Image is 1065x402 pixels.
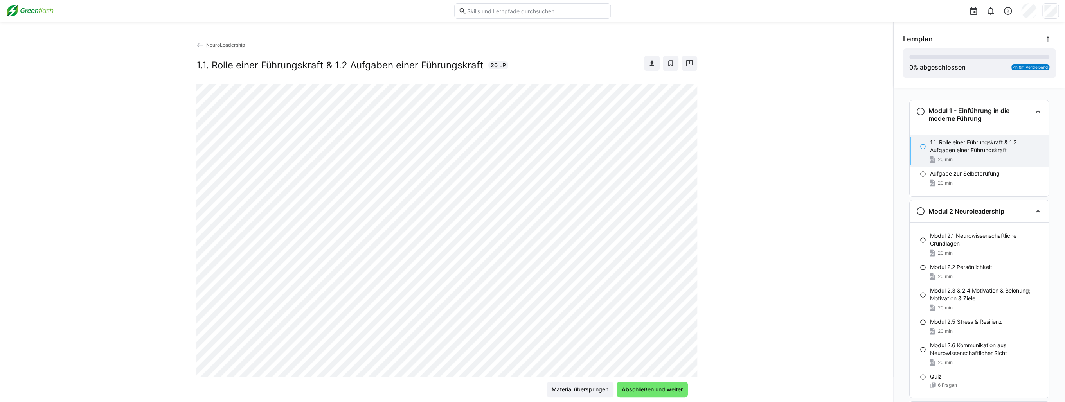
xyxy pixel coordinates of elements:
[938,382,957,388] span: 6 Fragen
[196,42,245,48] a: NeuroLeadership
[930,318,1002,326] p: Modul 2.5 Stress & Resilienz
[909,63,913,71] span: 0
[930,263,992,271] p: Modul 2.2 Persönlichkeit
[903,35,933,43] span: Lernplan
[930,287,1043,302] p: Modul 2.3 & 2.4 Motivation & Belonung; Motivation & Ziele
[617,382,688,397] button: Abschließen und weiter
[938,328,953,334] span: 20 min
[621,386,684,393] span: Abschließen und weiter
[466,7,606,14] input: Skills und Lernpfade durchsuchen…
[909,63,966,72] div: % abgeschlossen
[930,138,1043,154] p: 1.1. Rolle einer Führungskraft & 1.2 Aufgaben einer Führungskraft
[938,305,953,311] span: 20 min
[928,207,1004,215] h3: Modul 2 Neuroleadership
[938,250,953,256] span: 20 min
[1013,65,1048,70] span: 4h 0m verbleibend
[930,373,942,380] p: Quiz
[206,42,245,48] span: NeuroLeadership
[938,156,953,163] span: 20 min
[938,273,953,280] span: 20 min
[930,170,1000,178] p: Aufgabe zur Selbstprüfung
[930,341,1043,357] p: Modul 2.6 Kommunikation aus Neurowissenschaftlicher Sicht
[491,61,506,69] span: 20 LP
[938,359,953,366] span: 20 min
[938,180,953,186] span: 20 min
[550,386,610,393] span: Material überspringen
[928,107,1032,122] h3: Modul 1 - Einführung in die moderne Führung
[547,382,613,397] button: Material überspringen
[196,59,484,71] h2: 1.1. Rolle einer Führungskraft & 1.2 Aufgaben einer Führungskraft
[930,232,1043,248] p: Modul 2.1 Neurowissenschaftliche Grundlagen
